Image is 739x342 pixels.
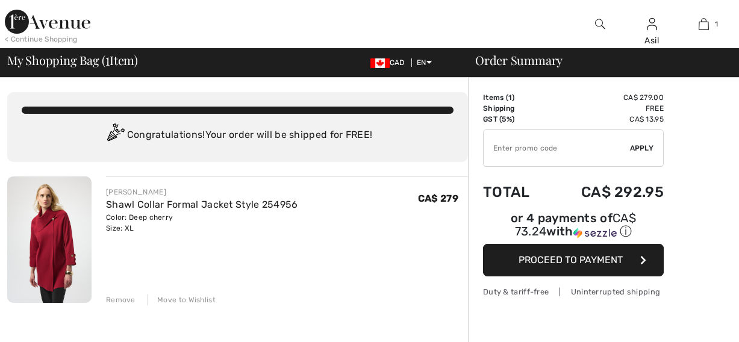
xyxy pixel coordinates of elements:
[483,286,664,297] div: Duty & tariff-free | Uninterrupted shipping
[5,10,90,34] img: 1ère Avenue
[22,123,454,148] div: Congratulations! Your order will be shipped for FREE!
[548,103,664,114] td: Free
[548,92,664,103] td: CA$ 279.00
[370,58,410,67] span: CAD
[461,54,732,66] div: Order Summary
[483,213,664,240] div: or 4 payments of with
[106,199,298,210] a: Shawl Collar Formal Jacket Style 254956
[678,17,729,31] a: 1
[483,103,548,114] td: Shipping
[483,244,664,276] button: Proceed to Payment
[370,58,390,68] img: Canadian Dollar
[508,93,512,102] span: 1
[630,143,654,154] span: Apply
[573,228,617,238] img: Sezzle
[106,187,298,197] div: [PERSON_NAME]
[515,211,636,238] span: CA$ 73.24
[626,34,677,47] div: Asil
[418,193,458,204] span: CA$ 279
[106,212,298,234] div: Color: Deep cherry Size: XL
[483,114,548,125] td: GST (5%)
[647,17,657,31] img: My Info
[519,254,623,266] span: Proceed to Payment
[647,18,657,30] a: Sign In
[548,172,664,213] td: CA$ 292.95
[7,54,138,66] span: My Shopping Bag ( Item)
[5,34,78,45] div: < Continue Shopping
[699,17,709,31] img: My Bag
[147,294,216,305] div: Move to Wishlist
[595,17,605,31] img: search the website
[103,123,127,148] img: Congratulation2.svg
[106,294,136,305] div: Remove
[548,114,664,125] td: CA$ 13.95
[483,92,548,103] td: Items ( )
[483,213,664,244] div: or 4 payments ofCA$ 73.24withSezzle Click to learn more about Sezzle
[483,172,548,213] td: Total
[484,130,630,166] input: Promo code
[105,51,110,67] span: 1
[7,176,92,303] img: Shawl Collar Formal Jacket Style 254956
[715,19,718,30] span: 1
[417,58,432,67] span: EN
